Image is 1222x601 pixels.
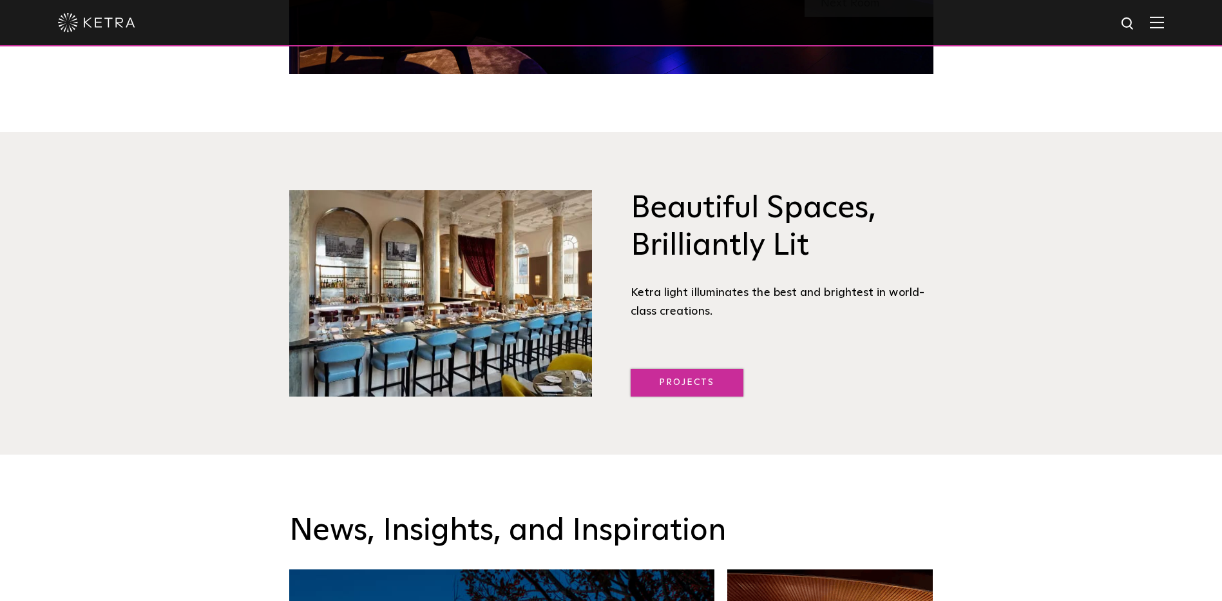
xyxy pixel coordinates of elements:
[631,284,933,320] div: Ketra light illuminates the best and brightest in world-class creations.
[289,513,933,550] h3: News, Insights, and Inspiration
[1150,16,1164,28] img: Hamburger%20Nav.svg
[631,369,743,397] a: Projects
[289,190,592,397] img: Brilliantly Lit@2x
[631,190,933,264] h3: Beautiful Spaces, Brilliantly Lit
[58,13,135,32] img: ketra-logo-2019-white
[1120,16,1136,32] img: search icon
